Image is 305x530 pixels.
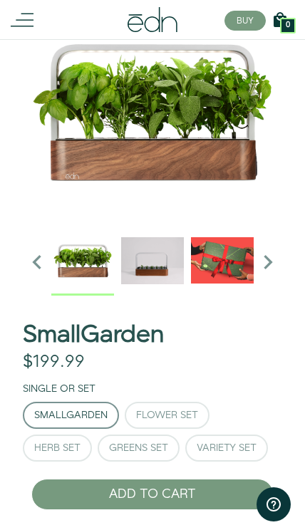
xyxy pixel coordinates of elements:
[197,443,257,453] div: Variety Set
[257,487,291,523] iframe: Opens a widget where you can find more information
[286,21,290,29] span: 0
[125,402,210,429] button: Flower Set
[23,248,51,276] i: Previous slide
[121,229,184,292] img: edn-trim-basil.2021-09-07_14_55_24_1024x.gif
[224,11,266,31] button: BUY
[23,382,95,396] label: Single or Set
[136,410,198,420] div: Flower Set
[109,443,168,453] div: Greens Set
[51,229,114,296] div: 1 / 6
[23,402,119,429] button: SmallGarden
[51,229,114,292] img: Official-EDN-SMALLGARDEN-HERB-HERO-SLV-2000px_1024x.png
[23,435,92,462] button: Herb Set
[121,229,184,296] div: 2 / 6
[34,410,108,420] div: SmallGarden
[98,435,180,462] button: Greens Set
[254,248,282,276] i: Next slide
[31,479,274,510] button: ADD TO CART
[34,443,81,453] div: Herb Set
[23,1,282,222] img: Official-EDN-SMALLGARDEN-HERB-HERO-SLV-2000px_4096x.png
[191,229,254,292] img: EMAILS_-_Holiday_21_PT1_28_9986b34a-7908-4121-b1c1-9595d1e43abe_1024x.png
[23,322,164,348] h1: SmallGarden
[23,352,85,373] div: $199.99
[185,435,268,462] button: Variety Set
[191,229,254,296] div: 3 / 6
[23,1,282,222] div: 1 / 6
